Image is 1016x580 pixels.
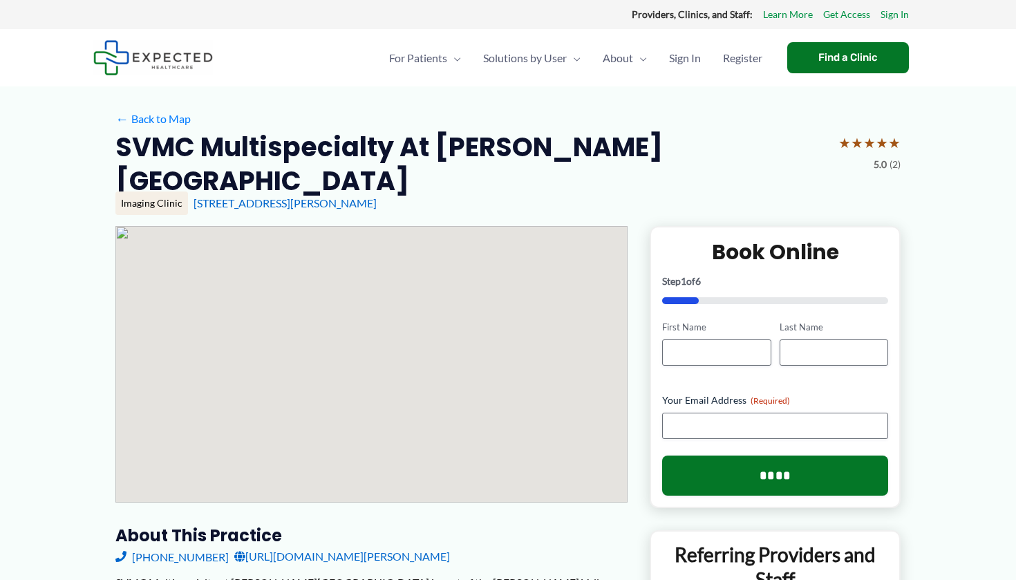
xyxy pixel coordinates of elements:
span: Sign In [669,34,701,82]
a: Learn More [763,6,813,24]
a: [PHONE_NUMBER] [115,546,229,567]
span: Menu Toggle [447,34,461,82]
span: ★ [851,130,863,156]
a: Solutions by UserMenu Toggle [472,34,592,82]
span: For Patients [389,34,447,82]
label: Your Email Address [662,393,888,407]
p: Step of [662,277,888,286]
span: Menu Toggle [633,34,647,82]
div: Imaging Clinic [115,191,188,215]
span: ★ [863,130,876,156]
span: ★ [838,130,851,156]
h2: SVMC Multispecialty at [PERSON_NAME][GEOGRAPHIC_DATA] [115,130,827,198]
a: Get Access [823,6,870,24]
a: Register [712,34,773,82]
span: 6 [695,275,701,287]
img: Expected Healthcare Logo - side, dark font, small [93,40,213,75]
span: Register [723,34,762,82]
label: Last Name [780,321,888,334]
span: 5.0 [874,156,887,174]
nav: Primary Site Navigation [378,34,773,82]
span: ★ [876,130,888,156]
span: Menu Toggle [567,34,581,82]
label: First Name [662,321,771,334]
span: (Required) [751,395,790,406]
strong: Providers, Clinics, and Staff: [632,8,753,20]
span: About [603,34,633,82]
a: For PatientsMenu Toggle [378,34,472,82]
span: ← [115,112,129,125]
h2: Book Online [662,238,888,265]
span: Solutions by User [483,34,567,82]
a: Find a Clinic [787,42,909,73]
a: [STREET_ADDRESS][PERSON_NAME] [194,196,377,209]
span: (2) [890,156,901,174]
a: AboutMenu Toggle [592,34,658,82]
a: ←Back to Map [115,109,191,129]
a: Sign In [658,34,712,82]
span: 1 [681,275,686,287]
h3: About this practice [115,525,628,546]
span: ★ [888,130,901,156]
a: [URL][DOMAIN_NAME][PERSON_NAME] [234,546,450,567]
a: Sign In [881,6,909,24]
